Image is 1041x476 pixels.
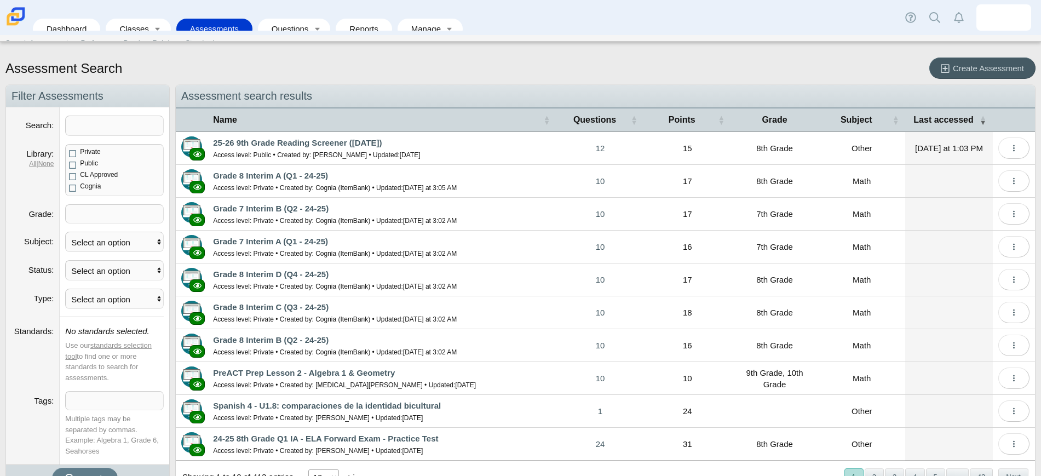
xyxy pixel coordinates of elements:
span: Questions : Activate to sort [631,108,637,131]
td: 8th Grade [731,329,818,362]
a: Assessments [182,19,247,39]
a: Questions [263,19,309,39]
a: 10 [556,198,643,230]
a: PreACT Prep Lesson 2 - Algebra 1 & Geometry [213,368,395,377]
a: Grade 8 Interim D (Q4 - 24-25) [213,269,329,279]
img: type-advanced.svg [181,334,202,354]
span: Private [80,148,100,156]
a: Carmen School of Science & Technology [4,20,27,30]
span: Questions [573,115,616,124]
img: type-advanced.svg [181,136,202,157]
img: type-advanced.svg [181,268,202,289]
td: 17 [644,165,731,198]
a: Rubrics [148,35,181,51]
a: Toggle expanded [150,19,165,39]
a: All [29,160,36,168]
img: type-advanced.svg [181,366,202,387]
small: Access level: Private • Created by: [MEDICAL_DATA][PERSON_NAME] • Updated: [213,381,476,389]
button: More options [998,302,1030,323]
td: Math [818,329,905,362]
button: More options [998,236,1030,257]
span: CL Approved [80,171,118,179]
button: More options [998,203,1030,225]
td: 7th Grade [731,231,818,263]
span: Points [669,115,695,124]
small: Access level: Private • Created by: [PERSON_NAME] • Updated: [213,414,423,422]
h2: Assessment search results [176,85,1035,107]
a: Standards [181,35,222,51]
small: Access level: Public • Created by: [PERSON_NAME] • Updated: [213,151,420,159]
time: Aug 25, 2025 at 3:05 AM [403,184,457,192]
img: Carmen School of Science & Technology [4,5,27,28]
span: Last accessed : Activate to remove sorting [980,108,986,131]
a: 24-25 8th Grade Q1 IA - ELA Forward Exam - Practice Test [213,434,438,443]
img: type-advanced.svg [181,235,202,256]
span: Subject [841,115,872,124]
img: ryan.miller.3kvJtI [995,9,1013,26]
time: Sep 24, 2024 at 11:13 AM [455,381,476,389]
time: Aug 21, 2025 at 1:03 PM [915,144,983,153]
td: 16 [644,231,731,263]
a: Grade 7 Interim B (Q2 - 24-25) [213,204,329,213]
h2: Filter Assessments [6,85,169,107]
td: 7th Grade [731,198,818,231]
a: 10 [556,362,643,394]
a: Reports [341,19,387,39]
label: Search [26,121,54,130]
time: Aug 25, 2025 at 3:02 AM [403,348,457,356]
td: Math [818,362,905,395]
a: Manage [403,19,442,39]
label: Status [28,265,54,274]
i: No standards selected. [65,326,149,336]
tags: ​ [65,391,164,410]
a: Dashboard [38,19,95,39]
h1: Assessment Search [5,59,122,78]
td: Math [818,231,905,263]
span: Grade [762,115,787,124]
a: Grade 7 Interim A (Q1 - 24-25) [213,237,328,246]
time: Sep 24, 2024 at 9:40 AM [402,414,423,422]
td: 8th Grade [731,165,818,198]
small: Access level: Private • Created by: Cognia (ItemBank) • Updated: [213,217,457,225]
td: Other [818,395,905,428]
button: More options [998,368,1030,389]
a: Create Assessment [929,58,1036,79]
a: None [38,160,54,168]
span: Points : Activate to sort [718,108,724,131]
td: 31 [644,428,731,461]
small: Access level: Private • Created by: Cognia (ItemBank) • Updated: [213,348,457,356]
a: standards selection tool [65,341,152,360]
a: 1 [556,395,643,427]
td: 10 [644,362,731,395]
label: Standards [14,326,54,336]
td: 18 [644,296,731,329]
dfn: | [11,159,54,169]
time: Aug 25, 2025 at 3:02 AM [403,217,457,225]
a: 10 [556,263,643,296]
a: Spanish 4 - U1.8: comparaciones de la identidad bicultural [213,401,441,410]
time: Aug 25, 2025 at 3:02 AM [403,316,457,323]
span: Create Assessment [953,64,1024,73]
span: Last accessed [913,115,973,124]
img: type-advanced.svg [181,432,202,453]
td: 17 [644,198,731,231]
a: 24 [556,428,643,460]
small: Access level: Private • Created by: Cognia (ItemBank) • Updated: [213,184,457,192]
img: type-advanced.svg [181,301,202,322]
td: 16 [644,329,731,362]
span: Name : Activate to sort [543,108,550,131]
a: Performance Bands [76,35,148,51]
a: Grade 8 Interim A (Q1 - 24-25) [213,171,328,180]
td: 24 [644,395,731,428]
button: More options [998,170,1030,192]
small: Access level: Private • Created by: Cognia (ItemBank) • Updated: [213,250,457,257]
button: More options [998,335,1030,356]
button: More options [998,433,1030,455]
div: Multiple tags may be separated by commas. Example: Algebra 1, Grade 6, Seahorses [65,414,164,456]
img: type-advanced.svg [181,399,202,420]
time: Aug 25, 2025 at 3:02 AM [403,283,457,290]
td: Math [818,165,905,198]
a: Toggle expanded [309,19,325,39]
a: Search Assessments [1,35,76,51]
small: Access level: Private • Created by: Cognia (ItemBank) • Updated: [213,316,457,323]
